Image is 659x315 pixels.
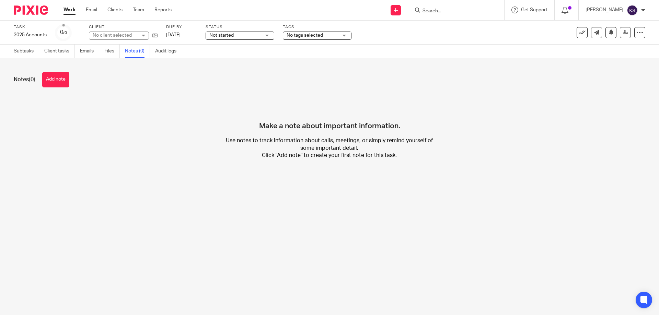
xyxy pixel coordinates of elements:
[89,24,158,30] label: Client
[287,33,323,38] span: No tags selected
[63,31,67,35] small: /0
[14,5,48,15] img: Pixie
[93,32,137,39] div: No client selected
[166,33,181,37] span: [DATE]
[29,77,35,82] span: (0)
[224,137,435,159] p: Use notes to track information about calls, meetings, or simply remind yourself of some important...
[155,45,182,58] a: Audit logs
[283,24,351,30] label: Tags
[80,45,99,58] a: Emails
[14,76,35,83] h1: Notes
[154,7,172,13] a: Reports
[521,8,547,12] span: Get Support
[259,98,400,131] h4: Make a note about important information.
[14,45,39,58] a: Subtasks
[209,33,234,38] span: Not started
[166,24,197,30] label: Due by
[60,28,67,36] div: 0
[14,32,47,38] div: 2025 Accounts
[86,7,97,13] a: Email
[14,24,47,30] label: Task
[104,45,120,58] a: Files
[133,7,144,13] a: Team
[107,7,123,13] a: Clients
[627,5,638,16] img: svg%3E
[42,72,69,87] button: Add note
[206,24,274,30] label: Status
[44,45,75,58] a: Client tasks
[422,8,484,14] input: Search
[63,7,76,13] a: Work
[586,7,623,13] p: [PERSON_NAME]
[125,45,150,58] a: Notes (0)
